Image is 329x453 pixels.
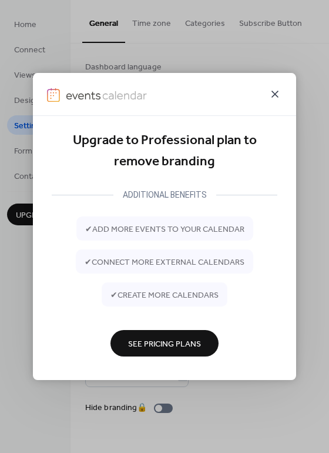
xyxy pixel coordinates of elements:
[110,330,219,357] button: See Pricing Plans
[85,256,244,268] span: ✔ connect more external calendars
[128,338,201,350] span: See Pricing Plans
[113,188,216,202] div: ADDITIONAL BENEFITS
[52,130,277,173] div: Upgrade to Professional plan to remove branding
[110,289,219,301] span: ✔ create more calendars
[47,88,60,102] img: logo-icon
[85,223,244,235] span: ✔ add more events to your calendar
[66,88,147,102] img: logo-type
